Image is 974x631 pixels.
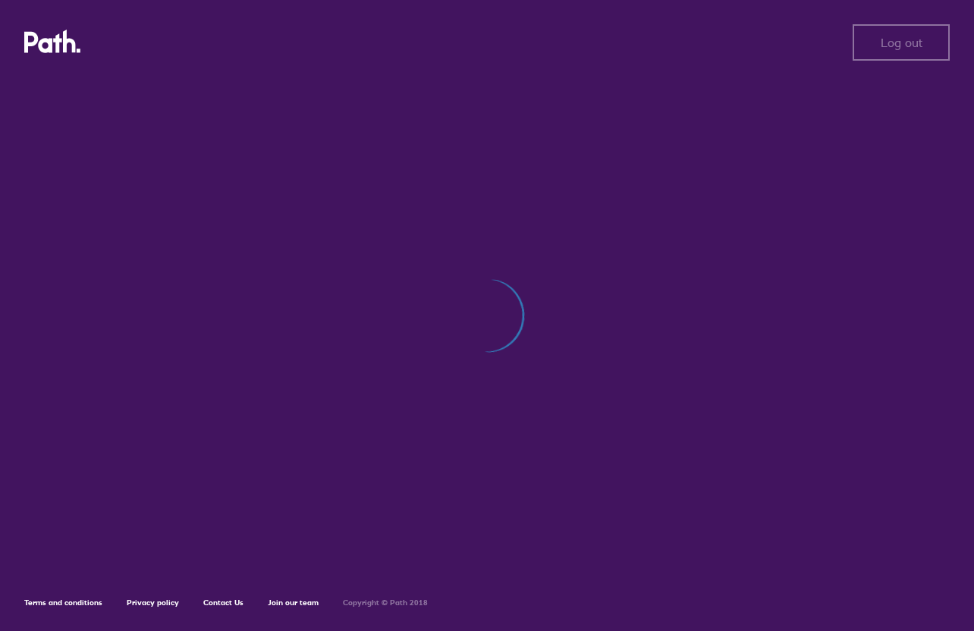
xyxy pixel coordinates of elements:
span: Log out [881,36,922,49]
a: Contact Us [203,598,243,607]
a: Terms and conditions [24,598,102,607]
a: Privacy policy [127,598,179,607]
h6: Copyright © Path 2018 [343,598,428,607]
a: Join our team [268,598,319,607]
button: Log out [853,24,950,61]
